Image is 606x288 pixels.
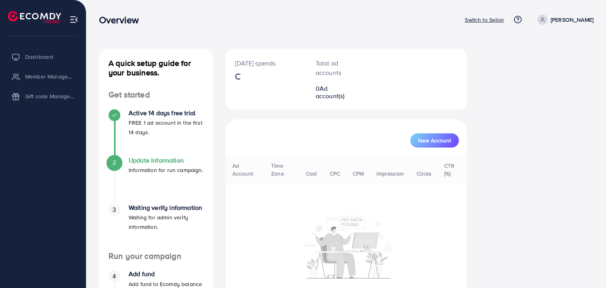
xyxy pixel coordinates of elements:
li: Active 14 days free trial [99,109,213,157]
span: 3 [112,205,116,214]
span: 2 [112,158,116,167]
h4: Add fund [129,270,202,278]
li: Waiting verify information [99,204,213,251]
h3: Overview [99,14,145,26]
h4: Get started [99,90,213,100]
a: [PERSON_NAME] [534,15,593,25]
p: Waiting for admin verify information. [129,213,204,232]
span: New Account [418,138,451,143]
img: logo [8,11,61,23]
h2: 0 [316,85,357,100]
h4: A quick setup guide for your business. [99,58,213,77]
h4: Update Information [129,157,203,164]
span: Ad account(s) [316,84,345,100]
h4: Run your campaign [99,251,213,261]
p: FREE 1 ad account in the first 14 days. [129,118,204,137]
span: 4 [112,272,116,281]
li: Update Information [99,157,213,204]
p: Information for run campaign. [129,165,203,175]
p: [PERSON_NAME] [551,15,593,24]
p: Switch to Seller [465,15,504,24]
p: [DATE] spends [235,58,297,68]
h4: Active 14 days free trial [129,109,204,117]
img: menu [69,15,79,24]
button: New Account [410,133,459,148]
p: Total ad accounts [316,58,357,77]
h4: Waiting verify information [129,204,204,211]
